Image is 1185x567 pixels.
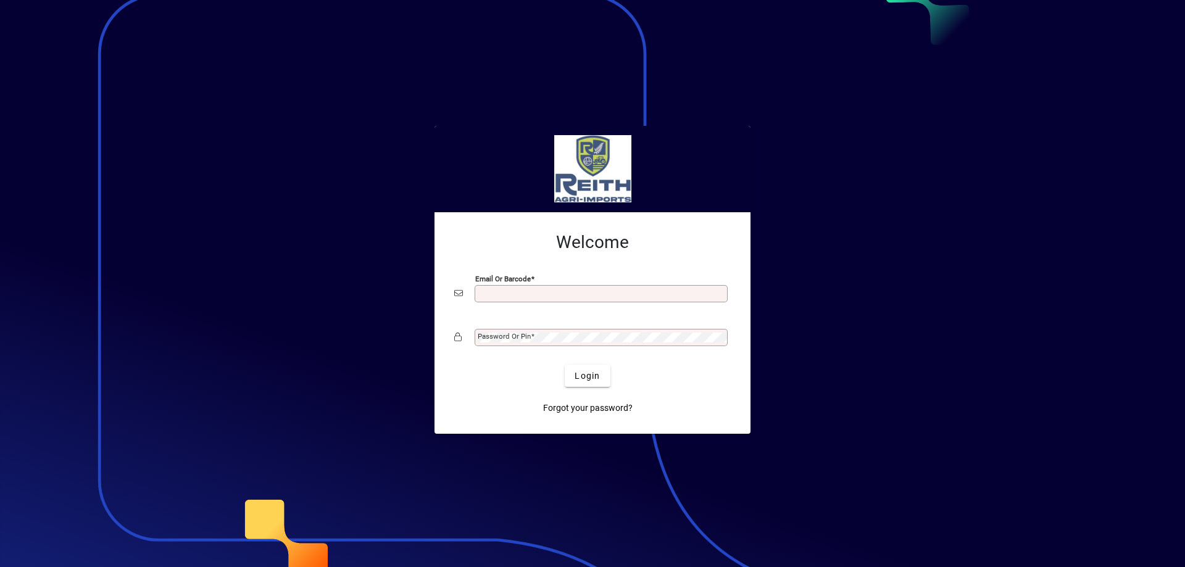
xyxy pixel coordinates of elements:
a: Forgot your password? [538,397,638,419]
span: Login [575,370,600,383]
button: Login [565,365,610,387]
mat-label: Email or Barcode [475,275,531,283]
span: Forgot your password? [543,402,633,415]
h2: Welcome [454,232,731,253]
mat-label: Password or Pin [478,332,531,341]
